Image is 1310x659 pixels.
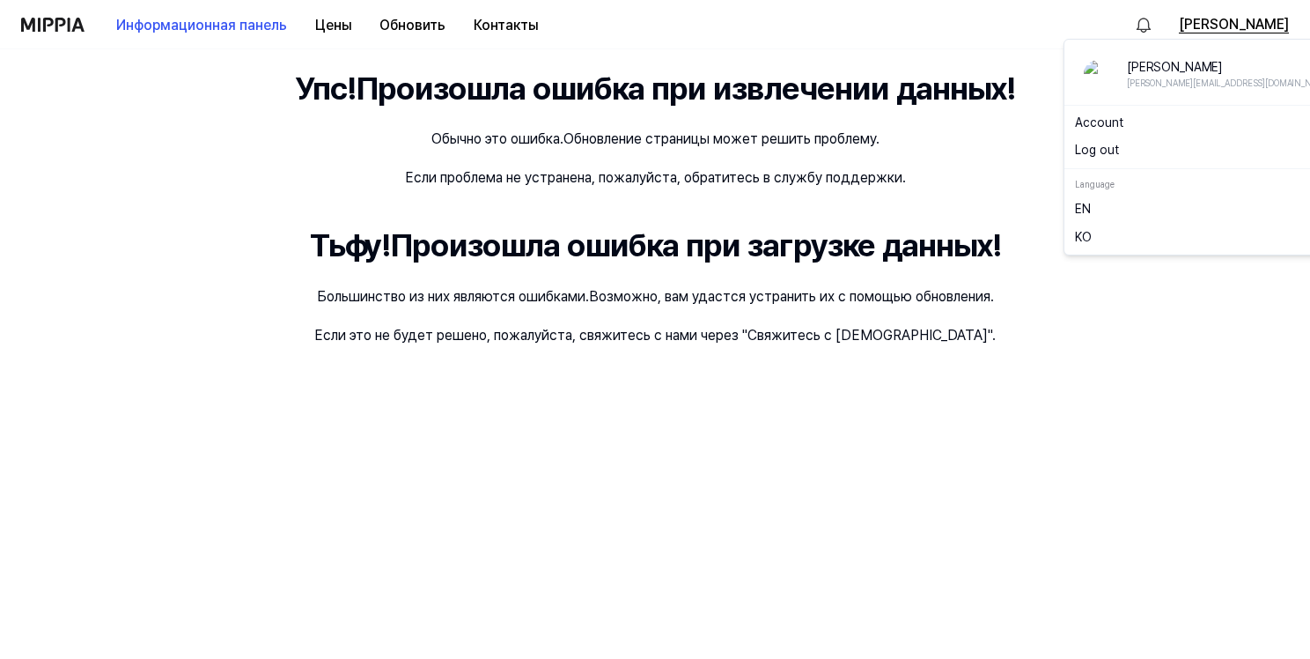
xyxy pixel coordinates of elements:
img: profile [1084,60,1112,88]
button: Цены [301,8,365,43]
ya-tr-span: Произошла ошибка при загрузке данных! [390,226,1001,264]
ya-tr-span: Если проблема не устранена, пожалуйста, обратитесь в службу поддержки. [405,169,906,186]
button: Контакты [460,8,552,43]
ya-tr-span: Обычно это ошибка. [431,130,563,147]
ya-tr-span: Возможно, вам удастся устранить их с помощью обновления. [589,288,994,305]
img: логотип [21,18,85,32]
img: Алин [1133,14,1154,35]
ya-tr-span: Информационная панель [116,15,287,36]
ya-tr-span: Обновление страницы может решить проблему. [563,130,879,147]
ya-tr-span: Обновить [379,15,445,36]
button: Обновить [365,8,460,43]
ya-tr-span: Тьфу! [310,226,390,264]
ya-tr-span: Цены [315,15,351,36]
ya-tr-span: Контакты [474,15,538,36]
ya-tr-span: Упс! [295,70,356,107]
a: Обновить [365,1,460,49]
ya-tr-span: Если это не будет решено, пожалуйста, свяжитесь с нами через "Свяжитесь с [DEMOGRAPHIC_DATA]". [314,327,996,344]
ya-tr-span: Большинство из них являются ошибками. [317,288,589,305]
button: [PERSON_NAME] [1179,14,1289,35]
button: Информационная панель [102,8,301,43]
ya-tr-span: Произошла ошибка при извлечении данных! [356,70,1015,107]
